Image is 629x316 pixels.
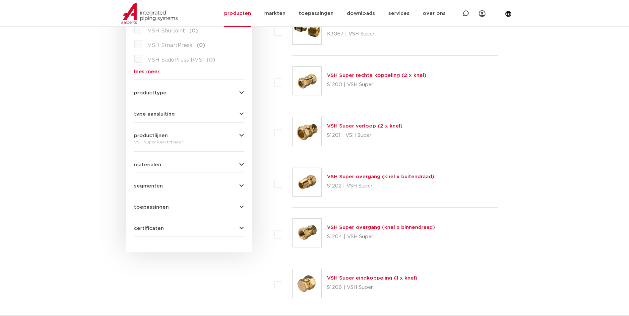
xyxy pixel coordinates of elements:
span: segmenten [134,184,163,188]
a: VSH Super verloop (2 x knel) [327,124,403,129]
span: VSH SmartPress [148,43,192,48]
span: VSH Shurjoint [148,28,185,33]
span: (0) [189,28,198,33]
button: productlijnen [134,133,244,138]
span: (0) [207,57,215,63]
p: S1200 | VSH Super [327,79,426,90]
button: producttype [134,90,244,95]
span: (0) [197,43,205,48]
a: lees meer [134,69,244,74]
button: toepassingen [134,205,244,210]
a: VSH Super rechte koppeling (2 x knel) [327,73,426,78]
img: Thumbnail for VSH Super overgang (knel x binnendraad) [293,219,321,247]
button: certificaten [134,226,244,231]
img: Thumbnail for VSH Super eindkoppeling (1 x knel) [293,269,321,298]
span: materialen [134,162,161,167]
a: VSH Super eindkoppeling (1 x knel) [327,276,417,281]
a: VSH Super overgang (knel x binnendraad) [327,225,435,230]
span: certificaten [134,226,164,231]
p: S1206 | VSH Super [327,282,417,293]
img: Thumbnail for VSH Super MPI set [293,16,321,44]
p: S1202 | VSH Super [327,181,434,191]
button: type aansluiting [134,112,244,117]
span: producttype [134,90,166,95]
div: VSH Super Knel fittingen [134,138,244,146]
span: productlijnen [134,133,168,138]
img: Thumbnail for VSH Super verloop (2 x knel) [293,117,321,146]
p: K3067 | VSH Super [327,29,375,39]
span: VSH SudoPress RVS [148,57,202,63]
a: VSH Super overgang (knel x buitendraad) [327,174,434,179]
img: Thumbnail for VSH Super rechte koppeling (2 x knel) [293,67,321,95]
span: type aansluiting [134,112,175,117]
p: S1204 | VSH Super [327,232,435,242]
button: materialen [134,162,244,167]
img: Thumbnail for VSH Super overgang (knel x buitendraad) [293,168,321,196]
p: S1201 | VSH Super [327,130,403,141]
button: segmenten [134,184,244,188]
span: toepassingen [134,205,169,210]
